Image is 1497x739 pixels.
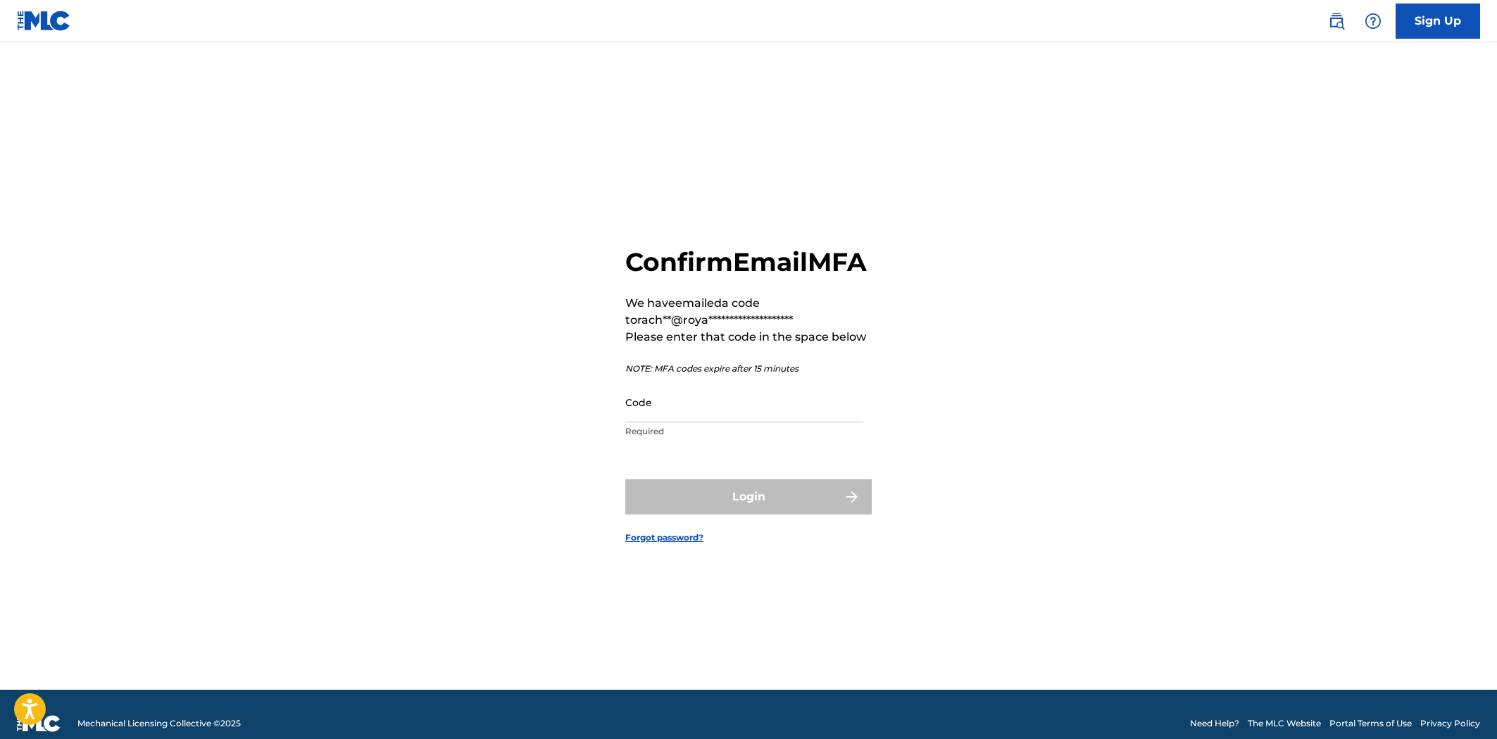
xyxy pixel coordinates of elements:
[625,362,872,375] p: NOTE: MFA codes expire after 15 minutes
[1396,4,1480,39] a: Sign Up
[17,715,61,732] img: logo
[1328,13,1345,30] img: search
[1322,7,1351,35] a: Public Search
[625,531,703,544] a: Forgot password?
[1190,717,1239,730] a: Need Help?
[77,717,241,730] span: Mechanical Licensing Collective © 2025
[1329,717,1412,730] a: Portal Terms of Use
[1365,13,1382,30] img: help
[1359,7,1387,35] div: Help
[1420,717,1480,730] a: Privacy Policy
[625,329,872,346] p: Please enter that code in the space below
[1248,717,1321,730] a: The MLC Website
[17,11,71,31] img: MLC Logo
[625,246,872,278] h2: Confirm Email MFA
[625,425,863,438] p: Required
